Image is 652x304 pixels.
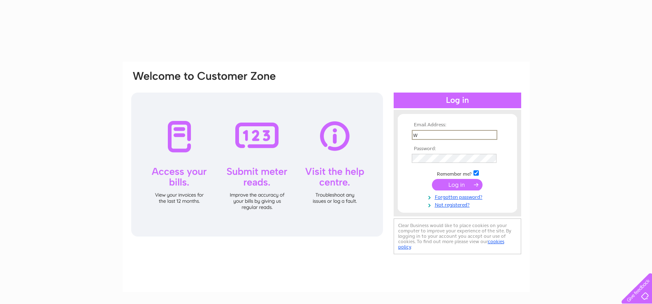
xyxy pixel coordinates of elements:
a: cookies policy [398,239,504,250]
th: Password: [410,146,505,152]
a: Not registered? [412,200,505,208]
div: Clear Business would like to place cookies on your computer to improve your experience of the sit... [394,218,521,254]
td: Remember me? [410,169,505,177]
th: Email Address: [410,122,505,128]
a: Forgotten password? [412,193,505,200]
input: Submit [432,179,483,190]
